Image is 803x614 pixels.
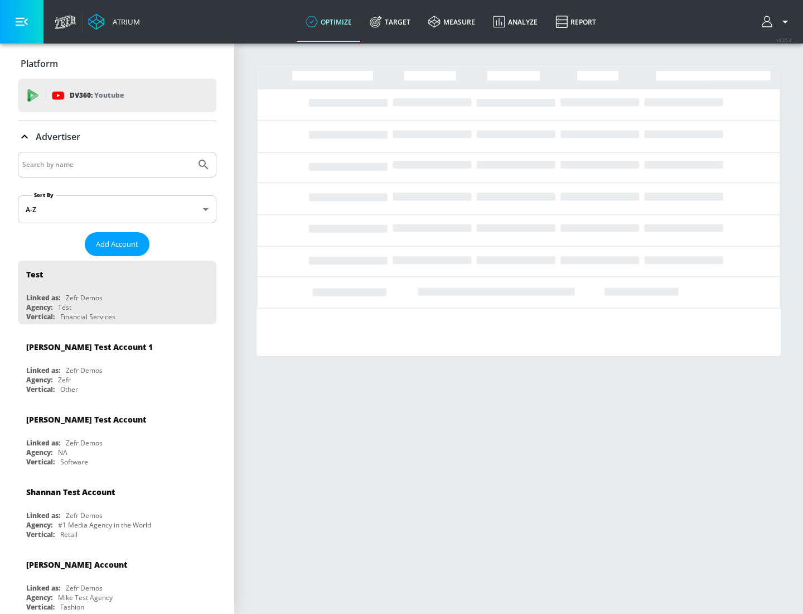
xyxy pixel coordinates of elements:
[18,195,216,223] div: A-Z
[776,37,792,43] span: v 4.25.4
[22,157,191,172] input: Search by name
[419,2,484,42] a: measure
[66,293,103,303] div: Zefr Demos
[26,593,52,602] div: Agency:
[18,121,216,152] div: Advertiser
[26,511,60,520] div: Linked as:
[32,191,56,199] label: Sort By
[26,303,52,312] div: Agency:
[60,312,115,322] div: Financial Services
[26,520,52,530] div: Agency:
[18,333,216,397] div: [PERSON_NAME] Test Account 1Linked as:Zefr DemosAgency:ZefrVertical:Other
[60,457,88,467] div: Software
[58,303,71,312] div: Test
[484,2,546,42] a: Analyze
[18,406,216,469] div: [PERSON_NAME] Test AccountLinked as:Zefr DemosAgency:NAVertical:Software
[58,520,151,530] div: #1 Media Agency in the World
[26,438,60,448] div: Linked as:
[297,2,361,42] a: optimize
[26,559,127,570] div: [PERSON_NAME] Account
[85,232,149,256] button: Add Account
[26,375,52,385] div: Agency:
[546,2,605,42] a: Report
[96,238,138,251] span: Add Account
[26,293,60,303] div: Linked as:
[66,438,103,448] div: Zefr Demos
[26,342,153,352] div: [PERSON_NAME] Test Account 1
[66,366,103,375] div: Zefr Demos
[108,17,140,27] div: Atrium
[26,457,55,467] div: Vertical:
[18,261,216,324] div: TestLinked as:Zefr DemosAgency:TestVertical:Financial Services
[26,602,55,612] div: Vertical:
[18,79,216,112] div: DV360: Youtube
[58,448,67,457] div: NA
[26,269,43,280] div: Test
[66,583,103,593] div: Zefr Demos
[361,2,419,42] a: Target
[26,366,60,375] div: Linked as:
[26,487,115,497] div: Shannan Test Account
[26,414,146,425] div: [PERSON_NAME] Test Account
[26,312,55,322] div: Vertical:
[21,57,58,70] p: Platform
[36,131,80,143] p: Advertiser
[18,478,216,542] div: Shannan Test AccountLinked as:Zefr DemosAgency:#1 Media Agency in the WorldVertical:Retail
[26,583,60,593] div: Linked as:
[26,530,55,539] div: Vertical:
[60,602,84,612] div: Fashion
[58,593,113,602] div: Mike Test Agency
[94,89,124,101] p: Youtube
[26,385,55,394] div: Vertical:
[58,375,71,385] div: Zefr
[70,89,124,102] p: DV360:
[26,448,52,457] div: Agency:
[60,530,78,539] div: Retail
[66,511,103,520] div: Zefr Demos
[88,13,140,30] a: Atrium
[60,385,78,394] div: Other
[18,48,216,79] div: Platform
